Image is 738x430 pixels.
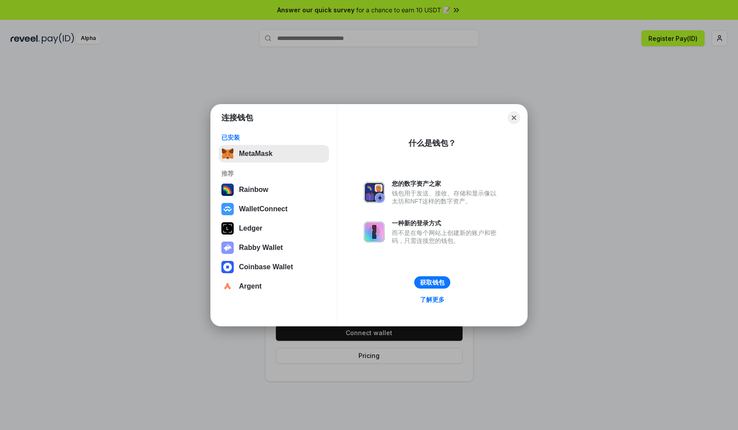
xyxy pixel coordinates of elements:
[364,182,385,203] img: svg+xml,%3Csvg%20xmlns%3D%22http%3A%2F%2Fwww.w3.org%2F2000%2Fsvg%22%20fill%3D%22none%22%20viewBox...
[364,221,385,242] img: svg+xml,%3Csvg%20xmlns%3D%22http%3A%2F%2Fwww.w3.org%2F2000%2Fsvg%22%20fill%3D%22none%22%20viewBox...
[221,261,234,273] img: svg+xml,%3Csvg%20width%3D%2228%22%20height%3D%2228%22%20viewBox%3D%220%200%2028%2028%22%20fill%3D...
[409,138,456,148] div: 什么是钱包？
[221,203,234,215] img: svg+xml,%3Csvg%20width%3D%2228%22%20height%3D%2228%22%20viewBox%3D%220%200%2028%2028%22%20fill%3D...
[420,296,445,304] div: 了解更多
[392,180,501,188] div: 您的数字资产之家
[221,242,234,254] img: svg+xml,%3Csvg%20xmlns%3D%22http%3A%2F%2Fwww.w3.org%2F2000%2Fsvg%22%20fill%3D%22none%22%20viewBox...
[219,200,329,218] button: WalletConnect
[221,184,234,196] img: svg+xml,%3Csvg%20width%3D%22120%22%20height%3D%22120%22%20viewBox%3D%220%200%20120%20120%22%20fil...
[239,244,283,252] div: Rabby Wallet
[239,282,262,290] div: Argent
[239,263,293,271] div: Coinbase Wallet
[221,170,326,177] div: 推荐
[221,112,253,123] h1: 连接钱包
[219,145,329,163] button: MetaMask
[219,278,329,295] button: Argent
[239,205,288,213] div: WalletConnect
[392,229,501,245] div: 而不是在每个网站上创建新的账户和密码，只需连接您的钱包。
[239,150,272,158] div: MetaMask
[219,239,329,257] button: Rabby Wallet
[221,222,234,235] img: svg+xml,%3Csvg%20xmlns%3D%22http%3A%2F%2Fwww.w3.org%2F2000%2Fsvg%22%20width%3D%2228%22%20height%3...
[221,280,234,293] img: svg+xml,%3Csvg%20width%3D%2228%22%20height%3D%2228%22%20viewBox%3D%220%200%2028%2028%22%20fill%3D...
[392,189,501,205] div: 钱包用于发送、接收、存储和显示像以太坊和NFT这样的数字资产。
[420,278,445,286] div: 获取钱包
[508,112,520,124] button: Close
[239,224,262,232] div: Ledger
[221,134,326,141] div: 已安装
[415,294,450,305] a: 了解更多
[239,186,268,194] div: Rainbow
[414,276,450,289] button: 获取钱包
[392,219,501,227] div: 一种新的登录方式
[221,148,234,160] img: svg+xml,%3Csvg%20fill%3D%22none%22%20height%3D%2233%22%20viewBox%3D%220%200%2035%2033%22%20width%...
[219,220,329,237] button: Ledger
[219,181,329,199] button: Rainbow
[219,258,329,276] button: Coinbase Wallet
